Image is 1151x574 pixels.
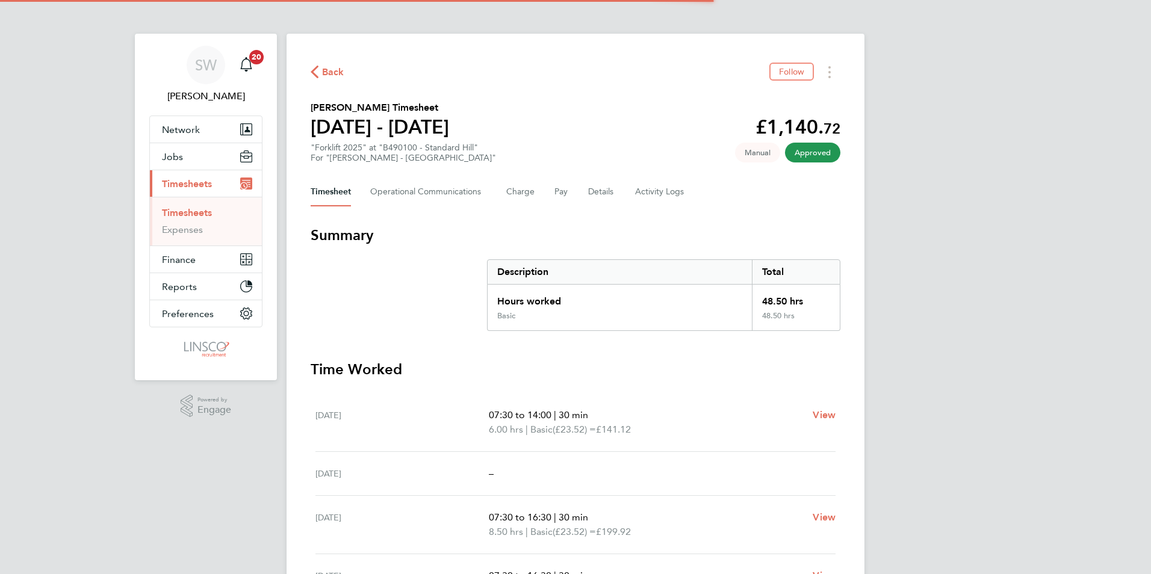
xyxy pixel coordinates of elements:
button: Preferences [150,300,262,327]
h3: Time Worked [311,360,840,379]
span: Basic [530,525,553,539]
img: linsco-logo-retina.png [181,339,231,359]
span: SW [195,57,217,73]
nav: Main navigation [135,34,277,380]
button: Operational Communications [370,177,487,206]
div: [DATE] [315,408,489,437]
div: Total [752,260,840,284]
span: 07:30 to 16:30 [489,511,551,523]
a: View [813,408,836,422]
button: Pay [554,177,569,206]
div: [DATE] [315,466,489,481]
div: Description [488,260,752,284]
button: Timesheet [311,177,351,206]
h2: [PERSON_NAME] Timesheet [311,100,449,115]
span: | [554,409,556,421]
span: £141.12 [596,424,631,435]
span: 8.50 hrs [489,526,523,537]
span: 07:30 to 14:00 [489,409,551,421]
span: £199.92 [596,526,631,537]
span: This timesheet has been approved. [785,143,840,162]
span: | [526,424,528,435]
span: 6.00 hrs [489,424,523,435]
span: Jobs [162,151,183,162]
a: SW[PERSON_NAME] [149,46,262,103]
button: Details [588,177,616,206]
div: "Forklift 2025" at "B490100 - Standard Hill" [311,143,496,163]
div: Summary [487,259,840,331]
div: Timesheets [150,197,262,245]
div: [DATE] [315,510,489,539]
span: 72 [824,120,840,137]
span: – [489,468,494,479]
span: Network [162,124,200,135]
span: | [554,511,556,523]
span: (£23.52) = [553,424,596,435]
span: Engage [197,405,231,415]
a: 20 [234,46,258,84]
span: View [813,409,836,421]
span: Follow [779,66,804,77]
span: View [813,511,836,523]
span: Basic [530,422,553,437]
h1: [DATE] - [DATE] [311,115,449,139]
a: Timesheets [162,207,212,218]
a: Powered byEngage [181,395,232,418]
button: Timesheets Menu [819,63,840,81]
span: Shaun White [149,89,262,103]
span: Reports [162,281,197,292]
span: This timesheet was manually created. [735,143,780,162]
div: For "[PERSON_NAME] - [GEOGRAPHIC_DATA]" [311,153,496,163]
h3: Summary [311,226,840,245]
span: Powered by [197,395,231,405]
button: Timesheets [150,170,262,197]
span: | [526,526,528,537]
span: (£23.52) = [553,526,596,537]
span: Timesheets [162,178,212,190]
div: Basic [497,311,515,321]
button: Charge [506,177,535,206]
div: Hours worked [488,285,752,311]
div: 48.50 hrs [752,311,840,330]
span: 30 min [559,511,588,523]
button: Activity Logs [635,177,686,206]
span: 20 [249,50,264,64]
span: Finance [162,254,196,265]
a: View [813,510,836,525]
button: Follow [769,63,814,81]
button: Network [150,116,262,143]
button: Jobs [150,143,262,170]
a: Expenses [162,224,203,235]
button: Finance [150,246,262,273]
span: Preferences [162,308,214,319]
a: Go to home page [149,339,262,359]
app-decimal: £1,140. [755,116,840,138]
span: 30 min [559,409,588,421]
div: 48.50 hrs [752,285,840,311]
button: Back [311,64,344,79]
span: Back [322,65,344,79]
button: Reports [150,273,262,300]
